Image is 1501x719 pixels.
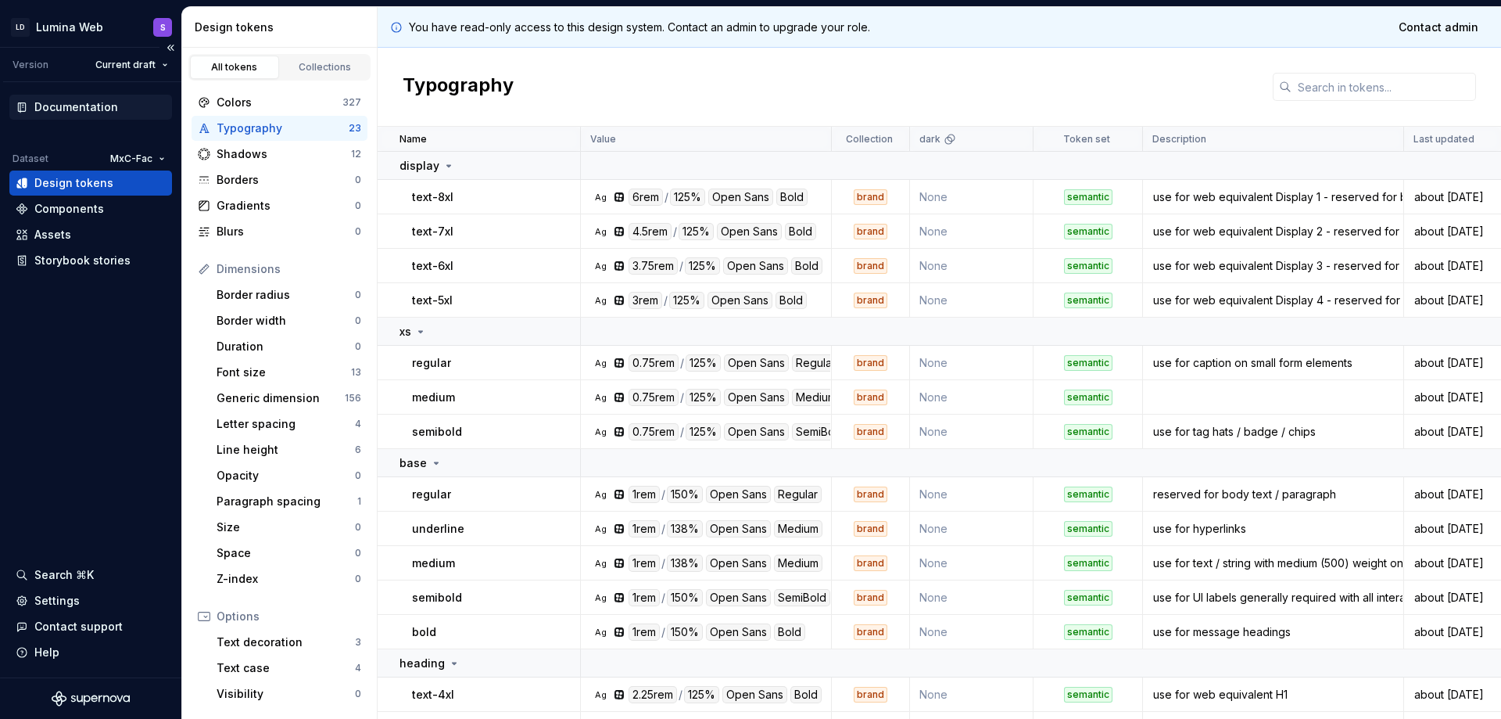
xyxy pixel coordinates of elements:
[1064,293,1112,308] div: semantic
[34,99,118,115] div: Documentation
[210,515,367,540] a: Size0
[684,686,719,703] div: 125%
[210,541,367,566] a: Space0
[854,355,887,371] div: brand
[910,546,1034,581] td: None
[217,120,349,136] div: Typography
[854,258,887,274] div: brand
[774,589,830,606] div: SemiBold
[355,289,361,301] div: 0
[3,10,178,44] button: LDLumina WebS
[192,90,367,115] a: Colors327
[34,619,123,635] div: Contact support
[210,360,367,385] a: Font size13
[919,133,940,146] p: dark
[854,555,887,571] div: brand
[854,487,887,502] div: brand
[412,487,451,502] p: regular
[210,656,367,681] a: Text case4
[34,593,80,609] div: Settings
[1144,424,1402,440] div: use for tag hats / badge / chips
[9,95,172,120] a: Documentation
[791,257,822,275] div: Bold
[412,590,462,606] p: semibold
[34,645,59,660] div: Help
[594,294,607,307] div: Ag
[854,687,887,703] div: brand
[286,61,364,74] div: Collections
[629,589,660,606] div: 1rem
[910,512,1034,546] td: None
[1144,189,1402,205] div: use for web equivalent Display 1 - reserved for banner ads etc. DO NOT use for application UIs (u...
[217,494,357,509] div: Paragraph spacing
[774,624,805,641] div: Bold
[52,691,130,706] svg: Supernova Logo
[792,354,840,372] div: Regular
[1152,133,1206,146] p: Description
[665,189,668,206] div: /
[774,555,822,572] div: Medium
[1064,521,1112,537] div: semantic
[355,340,361,353] div: 0
[13,153,48,165] div: Dataset
[195,61,274,74] div: All tokens
[210,681,367,706] a: Visibility0
[594,191,607,203] div: Ag
[351,366,361,379] div: 13
[667,520,703,537] div: 138%
[217,198,355,214] div: Gradients
[667,589,703,606] div: 150%
[11,18,30,37] div: LD
[680,423,684,440] div: /
[594,391,607,404] div: Ag
[192,116,367,141] a: Typography23
[9,588,172,613] a: Settings
[854,390,887,405] div: brand
[1388,13,1488,41] a: Contact admin
[412,424,462,440] p: semibold
[34,201,104,217] div: Components
[351,148,361,160] div: 12
[210,412,367,437] a: Letter spacing4
[357,495,361,508] div: 1
[910,214,1034,249] td: None
[355,418,361,430] div: 4
[9,640,172,665] button: Help
[910,380,1034,415] td: None
[210,308,367,333] a: Border width0
[355,444,361,456] div: 6
[854,424,887,440] div: brand
[349,122,361,135] div: 23
[34,567,94,583] div: Search ⌘K
[686,423,721,440] div: 125%
[724,354,789,372] div: Open Sans
[110,153,152,165] span: MxC-Fac
[355,521,361,534] div: 0
[1144,293,1402,308] div: use for web equivalent Display 4 - reserved for banner ads etc. DO NOT use for application UIs (u...
[1413,133,1474,146] p: Last updated
[724,423,789,440] div: Open Sans
[217,468,355,484] div: Opacity
[792,389,840,406] div: Medium
[1064,355,1112,371] div: semantic
[217,571,355,587] div: Z-index
[685,257,720,275] div: 125%
[854,293,887,308] div: brand
[706,589,771,606] div: Open Sans
[217,224,355,239] div: Blurs
[1144,555,1402,571] div: use for text / string with medium (500) weight on default buttons
[792,423,848,440] div: SemiBold
[1064,258,1112,274] div: semantic
[217,545,355,561] div: Space
[412,355,451,371] p: regular
[192,142,367,167] a: Shadows12
[9,196,172,221] a: Components
[1144,258,1402,274] div: use for web equivalent Display 3 - reserved for banner ads etc. DO NOT use for application UIs (u...
[669,292,704,309] div: 125%
[412,555,455,571] p: medium
[706,624,771,641] div: Open Sans
[686,389,721,406] div: 125%
[854,224,887,239] div: brand
[1399,20,1478,35] span: Contact admin
[160,21,166,34] div: S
